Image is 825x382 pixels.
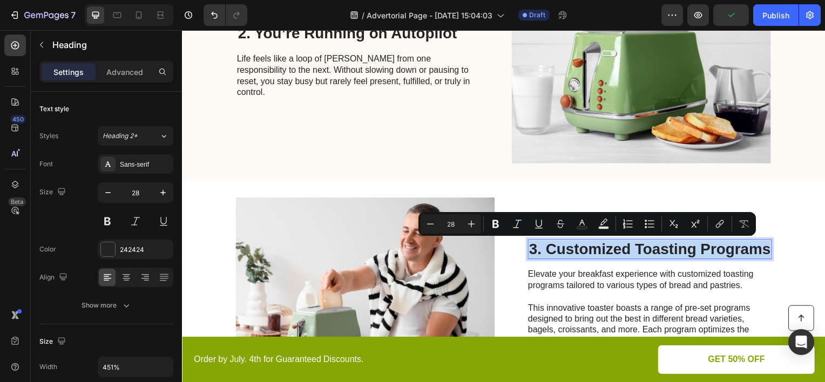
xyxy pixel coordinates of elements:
p: Life feels like a loop of [PERSON_NAME] from one responsibility to the next. Without slowing down... [55,23,297,68]
div: Text style [39,104,69,114]
p: 7 [71,9,76,22]
button: 7 [4,4,80,26]
div: Font [39,159,53,169]
a: GET 50% OFF [479,317,637,346]
input: Auto [98,357,173,377]
button: Publish [753,4,799,26]
div: Sans-serif [120,160,171,169]
iframe: Design area [182,30,825,382]
button: Heading 2* [98,126,173,146]
h2: Rich Text Editor. Editing area: main [348,210,594,231]
span: Advertorial Page - [DATE] 15:04:03 [367,10,492,21]
div: Show more [82,300,132,311]
img: gempages_432750572815254551-e482b8d6-7abe-4a97-b54a-79c1ad70bbfa.webp [54,168,315,373]
p: Elevate your breakfast experience with customized toasting programs tailored to various types of ... [348,240,591,263]
div: Undo/Redo [204,4,247,26]
p: Settings [53,66,84,78]
div: Open Intercom Messenger [788,329,814,355]
span: Draft [529,10,545,20]
p: Advanced [106,66,143,78]
span: Heading 2* [103,131,138,141]
div: Editor contextual toolbar [418,212,756,236]
div: Styles [39,131,58,141]
p: This innovative toaster boasts a range of pre-set programs designed to bring out the best in diff... [348,274,591,330]
div: Rich Text Editor. Editing area: main [55,22,299,69]
div: Size [39,185,68,200]
div: Width [39,362,57,372]
div: Color [39,244,56,254]
p: GET 50% OFF [530,326,587,337]
p: Heading [52,38,169,51]
button: Show more [39,296,173,315]
div: Align [39,270,70,285]
div: 450 [10,115,26,124]
span: / [362,10,364,21]
div: 242424 [120,245,171,255]
p: 3. Customized Toasting Programs [349,212,593,230]
div: Beta [8,197,26,206]
div: Size [39,335,68,349]
div: Publish [762,10,789,21]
